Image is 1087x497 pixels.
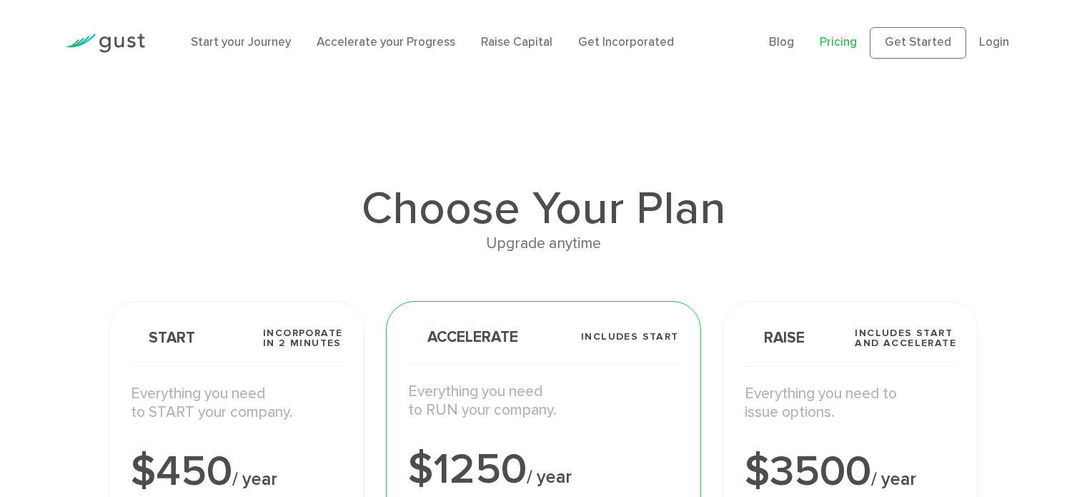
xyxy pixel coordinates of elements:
span: Includes START [581,332,679,342]
span: / year [527,466,572,488]
div: $3500 [745,451,957,493]
span: Incorporate in 2 Minutes [263,328,342,348]
p: Everything you need to issue options. [745,385,957,423]
div: $1250 [408,448,678,491]
a: Pricing [820,35,857,49]
a: Get Started [870,27,966,59]
span: / year [871,468,916,490]
span: Start [131,330,195,345]
a: Login [979,35,1009,49]
p: Everything you need to RUN your company. [408,383,678,420]
div: $450 [131,451,343,493]
span: Accelerate [408,330,518,345]
h1: Choose Your Plan [109,186,978,232]
a: Get Incorporated [578,35,674,49]
span: / year [232,468,277,490]
a: Start your Journey [191,35,291,49]
span: Raise [745,330,805,345]
p: Everything you need to START your company. [131,385,343,423]
a: Raise Capital [481,35,552,49]
span: Includes START and ACCELERATE [855,328,956,348]
div: Upgrade anytime [109,232,978,256]
a: Blog [769,35,794,49]
img: Gust Logo [65,34,145,53]
a: Accelerate your Progress [317,35,455,49]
